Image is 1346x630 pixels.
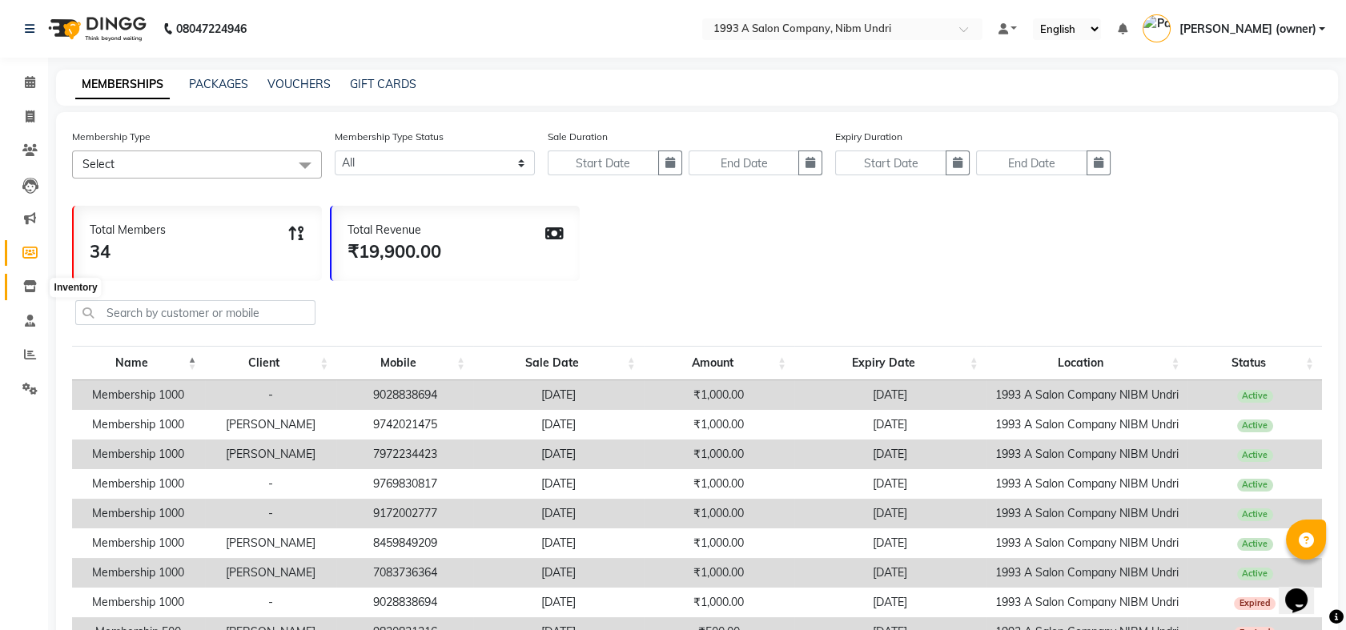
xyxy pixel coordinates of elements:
td: [DATE] [794,588,986,617]
td: Membership 1000 [72,558,205,588]
td: 8459849209 [336,528,473,558]
td: [DATE] [794,410,986,439]
td: ₹1,000.00 [644,588,794,617]
td: 1993 A Salon Company NIBM Undri [986,499,1188,528]
label: Sale Duration [548,130,608,144]
th: Mobile: activate to sort column ascending [336,346,473,380]
label: Membership Type [72,130,151,144]
td: ₹1,000.00 [644,558,794,588]
span: Active [1237,538,1273,551]
th: Sale Date: activate to sort column ascending [473,346,644,380]
td: 7972234423 [336,439,473,469]
td: 1993 A Salon Company NIBM Undri [986,528,1188,558]
td: ₹1,000.00 [644,469,794,499]
td: 1993 A Salon Company NIBM Undri [986,410,1188,439]
td: [PERSON_NAME] [205,410,337,439]
td: ₹1,000.00 [644,528,794,558]
td: 9028838694 [336,588,473,617]
td: [DATE] [794,499,986,528]
img: logo [41,6,151,51]
td: [DATE] [473,499,644,528]
td: - [205,499,337,528]
input: Search by customer or mobile [75,300,315,325]
td: [DATE] [794,528,986,558]
span: Active [1237,419,1273,432]
td: 1993 A Salon Company NIBM Undri [986,588,1188,617]
th: Amount: activate to sort column ascending [644,346,794,380]
td: 9028838694 [336,380,473,410]
div: ₹19,900.00 [348,239,441,265]
td: [DATE] [473,528,644,558]
td: [PERSON_NAME] [205,528,337,558]
input: End Date [689,150,800,175]
td: [DATE] [473,558,644,588]
div: 34 [90,239,166,265]
span: Select [82,157,115,171]
td: [DATE] [473,439,644,469]
td: [DATE] [794,439,986,469]
td: Membership 1000 [72,528,205,558]
span: [PERSON_NAME] (owner) [1179,21,1316,38]
td: [DATE] [473,588,644,617]
td: - [205,469,337,499]
td: Membership 1000 [72,469,205,499]
div: Total Revenue [348,222,441,239]
td: [DATE] [473,469,644,499]
td: Membership 1000 [72,439,205,469]
td: 1993 A Salon Company NIBM Undri [986,558,1188,588]
th: Expiry Date: activate to sort column ascending [794,346,986,380]
label: Membership Type Status [335,130,444,144]
label: Expiry Duration [835,130,902,144]
td: 9769830817 [336,469,473,499]
td: [PERSON_NAME] [205,558,337,588]
a: VOUCHERS [267,77,331,91]
td: ₹1,000.00 [644,439,794,469]
td: [DATE] [794,469,986,499]
td: [DATE] [794,558,986,588]
img: Payal (owner) [1143,14,1171,42]
td: 1993 A Salon Company NIBM Undri [986,469,1188,499]
div: Inventory [50,279,102,298]
input: Start Date [835,150,946,175]
td: 9742021475 [336,410,473,439]
td: [DATE] [473,410,644,439]
td: - [205,380,337,410]
b: 08047224946 [176,6,247,51]
a: MEMBERSHIPS [75,70,170,99]
th: Location: activate to sort column ascending [986,346,1188,380]
a: GIFT CARDS [350,77,416,91]
td: ₹1,000.00 [644,410,794,439]
td: ₹1,000.00 [644,499,794,528]
input: End Date [976,150,1087,175]
td: 1993 A Salon Company NIBM Undri [986,380,1188,410]
td: [PERSON_NAME] [205,439,337,469]
td: 9172002777 [336,499,473,528]
input: Start Date [548,150,659,175]
td: Membership 1000 [72,588,205,617]
span: Expired [1234,597,1276,610]
th: Name: activate to sort column descending [72,346,205,380]
th: Status: activate to sort column ascending [1187,346,1322,380]
iframe: chat widget [1279,566,1330,614]
span: Active [1237,479,1273,492]
td: 1993 A Salon Company NIBM Undri [986,439,1188,469]
a: PACKAGES [189,77,248,91]
span: Active [1237,449,1273,462]
td: [DATE] [794,380,986,410]
span: Active [1237,508,1273,521]
div: Total Members [90,222,166,239]
td: - [205,588,337,617]
span: Active [1237,390,1273,403]
th: Client: activate to sort column ascending [205,346,337,380]
td: Membership 1000 [72,380,205,410]
td: Membership 1000 [72,499,205,528]
td: ₹1,000.00 [644,380,794,410]
td: 7083736364 [336,558,473,588]
td: [DATE] [473,380,644,410]
span: Active [1237,568,1273,580]
td: Membership 1000 [72,410,205,439]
